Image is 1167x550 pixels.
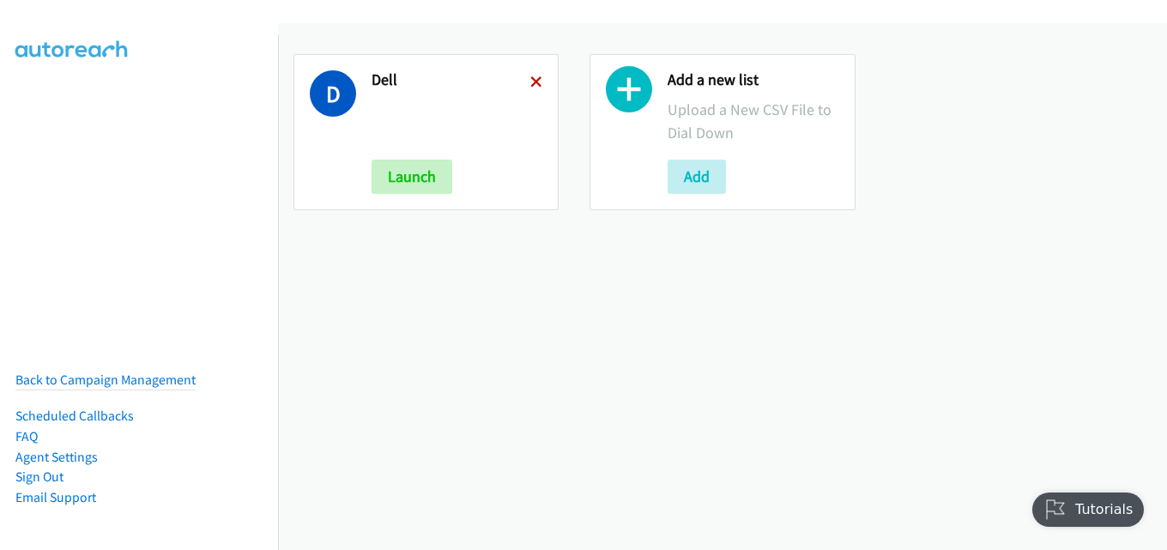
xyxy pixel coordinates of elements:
iframe: Checklist [1022,475,1154,537]
h1: D [310,70,356,117]
a: Agent Settings [15,449,98,465]
a: Scheduled Callbacks [15,408,134,424]
p: Upload a New CSV File to Dial Down [668,98,838,144]
a: Sign Out [15,468,63,485]
button: Add [668,160,726,194]
a: Back to Campaign Management [15,372,196,388]
h2: Add a new list [668,70,838,90]
h2: Dell [372,70,530,90]
button: Launch [372,160,452,194]
a: Email Support [15,489,96,505]
a: FAQ [15,428,38,444]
